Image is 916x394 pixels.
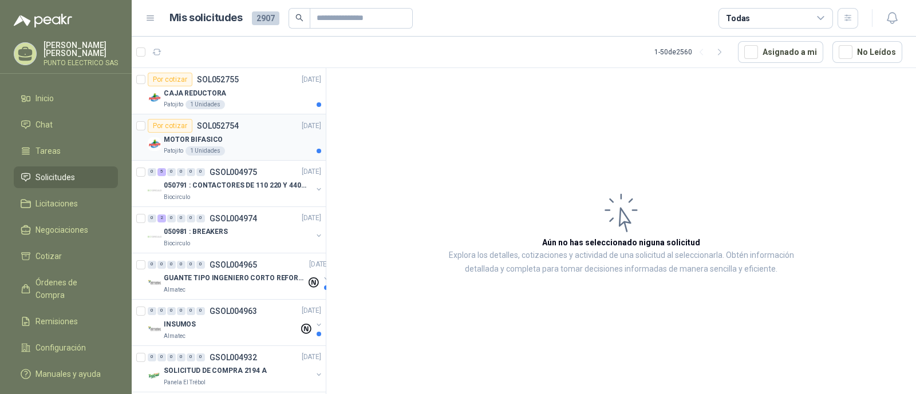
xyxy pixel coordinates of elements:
div: 0 [187,353,195,361]
div: 0 [167,307,176,315]
div: 0 [196,307,205,315]
div: Por cotizar [148,73,192,86]
div: 0 [148,168,156,176]
a: 0 5 0 0 0 0 GSOL004975[DATE] Company Logo050791 : CONTACTORES DE 110 220 Y 440 VBiocirculo [148,165,323,202]
p: Almatec [164,285,185,294]
p: GSOL004963 [210,307,257,315]
p: INSUMOS [164,320,196,331]
a: Solicitudes [14,166,118,188]
p: Explora los detalles, cotizaciones y actividad de una solicitud al seleccionarla. Obtén informaci... [441,249,801,276]
div: 1 Unidades [185,146,225,156]
div: 0 [177,168,185,176]
img: Company Logo [148,184,161,197]
p: [DATE] [302,121,321,132]
div: Por cotizar [148,119,192,133]
a: 0 0 0 0 0 0 GSOL004932[DATE] Company LogoSOLICITUD DE COMPRA 2194 APanela El Trébol [148,351,323,387]
div: 0 [177,214,185,222]
span: Solicitudes [35,171,75,184]
p: [DATE] [302,352,321,363]
div: 0 [196,353,205,361]
a: Órdenes de Compra [14,272,118,306]
p: PUNTO ELECTRICO SAS [44,59,118,66]
a: 0 0 0 0 0 0 GSOL004963[DATE] Company LogoINSUMOSAlmatec [148,304,323,341]
p: [DATE] [302,306,321,317]
p: [DATE] [302,167,321,178]
p: GSOL004965 [210,261,257,269]
div: 0 [187,168,195,176]
p: 050981 : BREAKERS [164,227,228,238]
span: Chat [35,118,53,131]
img: Company Logo [148,230,161,244]
p: Patojito [164,146,183,156]
a: Por cotizarSOL052755[DATE] Company LogoCAJA REDUCTORAPatojito1 Unidades [132,68,326,114]
p: [DATE] [309,260,329,270]
p: SOL052754 [197,122,239,130]
p: Biocirculo [164,239,190,248]
div: 0 [167,214,176,222]
div: 0 [148,214,156,222]
span: search [295,14,303,22]
div: 0 [167,353,176,361]
div: 0 [148,353,156,361]
div: 0 [196,261,205,269]
span: Manuales y ayuda [35,368,101,380]
div: 5 [157,168,166,176]
a: Cotizar [14,245,118,267]
a: 0 0 0 0 0 0 GSOL004965[DATE] Company LogoGUANTE TIPO INGENIERO CORTO REFORZADOAlmatec [148,258,331,294]
span: Licitaciones [35,197,78,210]
div: 2 [157,214,166,222]
a: Remisiones [14,311,118,332]
div: 0 [157,353,166,361]
p: Patojito [164,100,183,109]
img: Company Logo [148,91,161,105]
p: MOTOR BIFASICO [164,134,223,145]
img: Company Logo [148,276,161,290]
p: [PERSON_NAME] [PERSON_NAME] [44,41,118,57]
span: Inicio [35,92,54,105]
p: SOLICITUD DE COMPRA 2194 A [164,366,267,377]
p: Almatec [164,332,185,341]
p: Panela El Trébol [164,378,206,387]
span: Tareas [35,145,61,157]
div: 0 [167,261,176,269]
p: GUANTE TIPO INGENIERO CORTO REFORZADO [164,273,306,284]
div: 0 [148,307,156,315]
a: Por cotizarSOL052754[DATE] Company LogoMOTOR BIFASICOPatojito1 Unidades [132,114,326,161]
div: 0 [157,307,166,315]
span: 2907 [252,11,279,25]
p: Biocirculo [164,193,190,202]
a: Manuales y ayuda [14,363,118,385]
p: [DATE] [302,213,321,224]
span: Órdenes de Compra [35,276,107,301]
div: 0 [196,214,205,222]
span: Cotizar [35,250,62,262]
a: Configuración [14,337,118,359]
img: Company Logo [148,369,161,383]
span: Remisiones [35,315,78,328]
div: 0 [196,168,205,176]
div: 1 - 50 de 2560 [654,43,729,61]
img: Company Logo [148,137,161,151]
img: Company Logo [148,323,161,336]
p: GSOL004975 [210,168,257,176]
p: 050791 : CONTACTORES DE 110 220 Y 440 V [164,181,306,192]
div: 1 Unidades [185,100,225,109]
h1: Mis solicitudes [169,10,243,26]
a: Chat [14,114,118,136]
button: No Leídos [832,41,902,63]
p: SOL052755 [197,75,239,83]
a: Tareas [14,140,118,162]
span: Negociaciones [35,224,88,236]
h3: Aún no has seleccionado niguna solicitud [542,236,700,249]
div: 0 [177,307,185,315]
p: CAJA REDUCTORA [164,88,226,99]
div: 0 [167,168,176,176]
div: 0 [187,261,195,269]
div: 0 [177,353,185,361]
a: 0 2 0 0 0 0 GSOL004974[DATE] Company Logo050981 : BREAKERSBiocirculo [148,212,323,248]
p: GSOL004932 [210,353,257,361]
p: GSOL004974 [210,214,257,222]
div: Todas [726,12,750,25]
div: 0 [148,261,156,269]
div: 0 [187,307,195,315]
